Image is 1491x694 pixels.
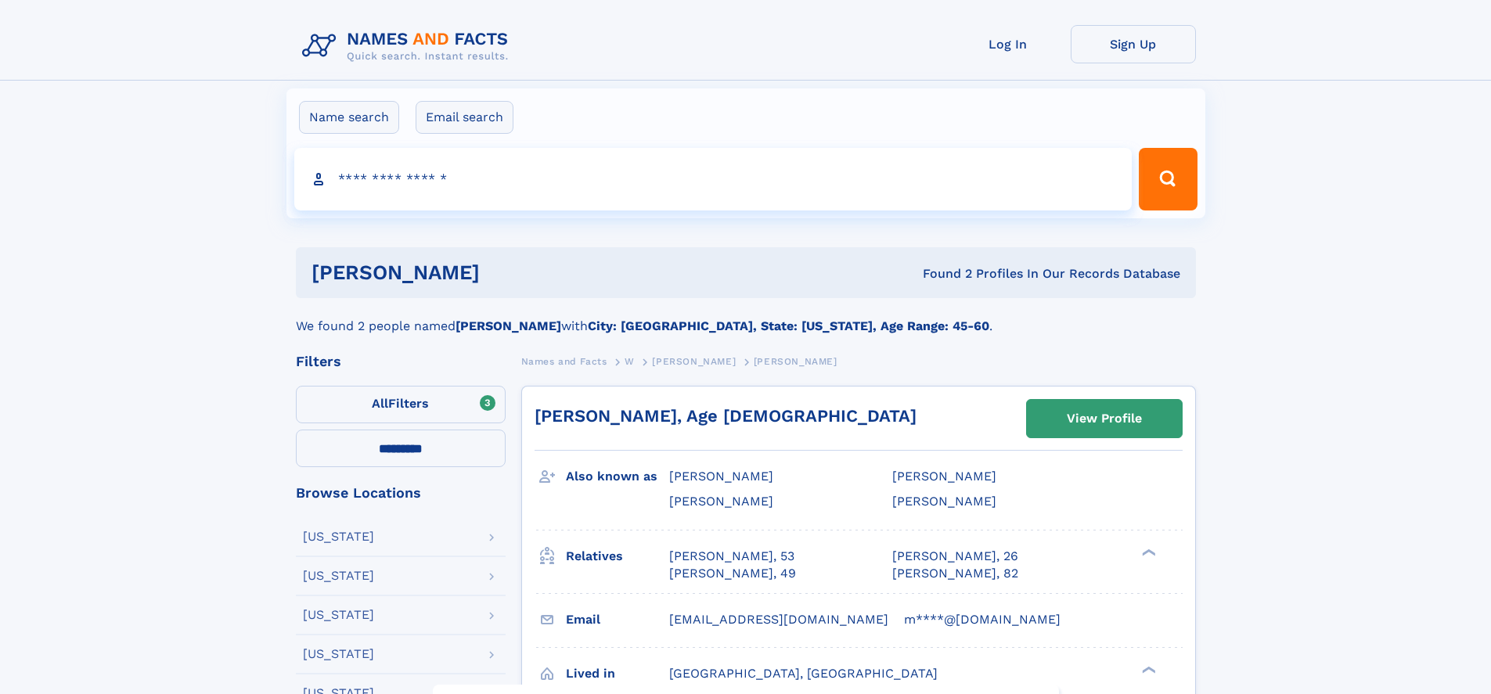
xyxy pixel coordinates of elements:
div: [US_STATE] [303,570,374,582]
a: Names and Facts [521,351,607,371]
div: View Profile [1067,401,1142,437]
a: Sign Up [1071,25,1196,63]
span: [PERSON_NAME] [669,494,773,509]
img: Logo Names and Facts [296,25,521,67]
div: [US_STATE] [303,648,374,660]
span: [PERSON_NAME] [652,356,736,367]
h3: Also known as [566,463,669,490]
label: Filters [296,386,506,423]
a: [PERSON_NAME] [652,351,736,371]
span: [PERSON_NAME] [754,356,837,367]
h3: Relatives [566,543,669,570]
label: Name search [299,101,399,134]
span: All [372,396,388,411]
button: Search Button [1139,148,1197,210]
a: [PERSON_NAME], Age [DEMOGRAPHIC_DATA] [535,406,917,426]
a: W [625,351,635,371]
div: Filters [296,354,506,369]
a: [PERSON_NAME], 49 [669,565,796,582]
span: [PERSON_NAME] [892,469,996,484]
a: [PERSON_NAME], 26 [892,548,1018,565]
a: View Profile [1027,400,1182,437]
div: We found 2 people named with . [296,298,1196,336]
a: Log In [945,25,1071,63]
b: [PERSON_NAME] [456,318,561,333]
label: Email search [416,101,513,134]
a: [PERSON_NAME], 53 [669,548,794,565]
span: W [625,356,635,367]
div: ❯ [1138,547,1157,557]
b: City: [GEOGRAPHIC_DATA], State: [US_STATE], Age Range: 45-60 [588,318,989,333]
div: [US_STATE] [303,609,374,621]
span: [GEOGRAPHIC_DATA], [GEOGRAPHIC_DATA] [669,666,938,681]
div: Browse Locations [296,486,506,500]
h1: [PERSON_NAME] [312,263,701,282]
input: search input [294,148,1133,210]
div: Found 2 Profiles In Our Records Database [701,265,1180,282]
span: [PERSON_NAME] [669,469,773,484]
h3: Email [566,606,669,633]
a: [PERSON_NAME], 82 [892,565,1018,582]
div: ❯ [1138,664,1157,674]
h3: Lived in [566,660,669,687]
div: [US_STATE] [303,530,374,543]
span: [EMAIL_ADDRESS][DOMAIN_NAME] [669,612,888,627]
span: [PERSON_NAME] [892,494,996,509]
